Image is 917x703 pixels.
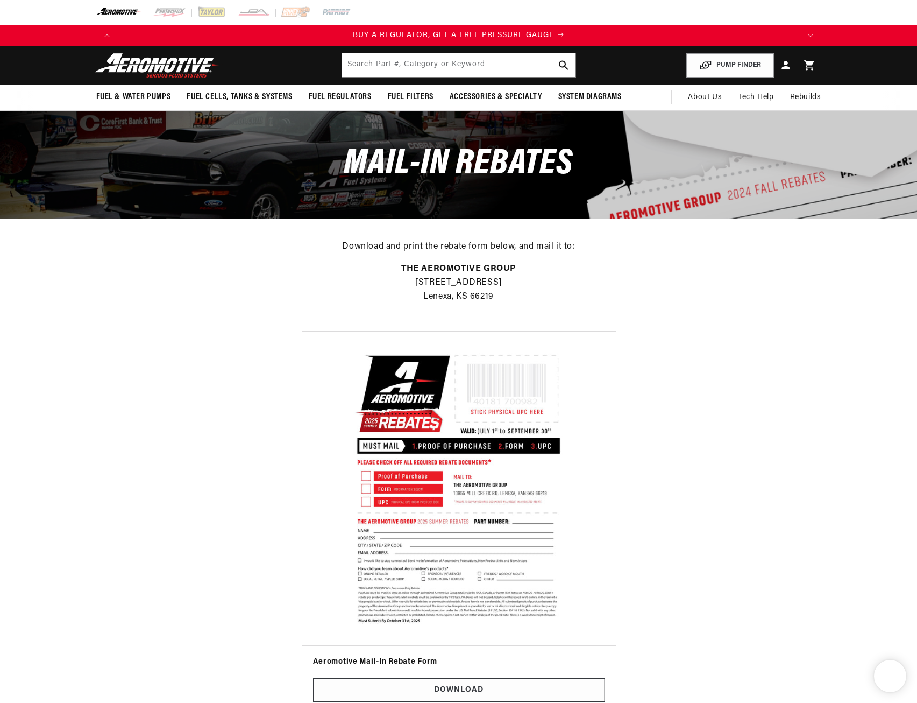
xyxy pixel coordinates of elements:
summary: Fuel Filters [380,85,442,110]
button: PUMP FINDER [686,53,774,78]
span: BUY A REGULATOR, GET A FREE PRESSURE GAUGE [353,31,554,39]
summary: Fuel & Water Pumps [88,85,179,110]
span: Mail-In Rebates [344,146,573,182]
summary: System Diagrams [550,85,630,110]
button: search button [552,53,575,77]
span: Fuel Cells, Tanks & Systems [187,92,292,103]
a: Download [313,678,605,702]
div: Announcement [118,30,800,41]
a: About Us [680,85,730,110]
span: Accessories & Specialty [450,92,542,103]
div: 1 of 4 [118,30,800,41]
summary: Rebuilds [782,85,829,110]
span: Fuel Regulators [309,92,372,103]
span: Rebuilds [790,92,821,103]
span: System Diagrams [558,92,622,103]
summary: Fuel Regulators [301,85,380,110]
summary: Fuel Cells, Tanks & Systems [179,85,300,110]
span: Fuel & Water Pumps [96,92,171,103]
span: About Us [688,93,722,101]
summary: Tech Help [730,85,781,110]
span: Fuel Filters [388,92,433,103]
button: Translation missing: en.sections.announcements.next_announcement [800,25,821,46]
img: Aeromotive [92,53,226,78]
summary: Accessories & Specialty [442,85,550,110]
span: Tech Help [738,92,773,103]
h3: Aeromotive Mail-In Rebate Form [313,657,605,667]
slideshow-component: Translation missing: en.sections.announcements.announcement_bar [69,25,848,46]
input: Search by Part Number, Category or Keyword [342,53,575,77]
button: Translation missing: en.sections.announcements.previous_announcement [96,25,118,46]
strong: THE AEROMOTIVE GROUP [401,264,516,273]
img: Aeromotive Mail-In Rebate Form [313,342,605,635]
a: BUY A REGULATOR, GET A FREE PRESSURE GAUGE [118,30,800,41]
